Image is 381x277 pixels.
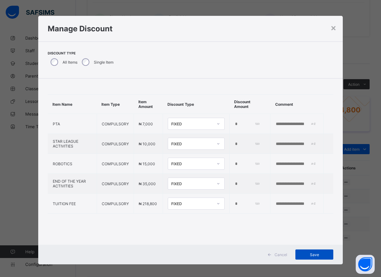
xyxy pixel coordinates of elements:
[134,95,163,114] th: Item Amount
[97,95,134,114] th: Item Type
[171,142,213,146] div: FIXED
[229,95,270,114] th: Discount Amount
[48,51,115,55] span: Discount Type
[48,134,97,154] td: STAR LEAGUE ACTIVITIES
[163,95,229,114] th: Discount Type
[270,95,324,114] th: Comment
[97,194,134,214] td: COMPULSORY
[139,142,155,146] span: ₦ 10,000
[94,60,113,65] label: Single Item
[97,134,134,154] td: COMPULSORY
[97,174,134,194] td: COMPULSORY
[171,181,213,186] div: FIXED
[139,161,155,166] span: ₦ 15,000
[171,161,213,166] div: FIXED
[300,252,329,257] span: Save
[139,122,153,126] span: ₦ 7,000
[97,154,134,174] td: COMPULSORY
[275,252,287,257] span: Cancel
[171,201,213,206] div: FIXED
[171,122,213,126] div: FIXED
[48,24,334,33] h1: Manage Discount
[139,201,157,206] span: ₦ 218,800
[330,22,336,33] div: ×
[63,60,77,65] label: All Items
[48,194,97,214] td: TUITION FEE
[48,154,97,174] td: ROBOTICS
[48,95,97,114] th: Item Name
[48,114,97,134] td: PTA
[356,255,375,274] button: Open asap
[48,174,97,194] td: END OF THE YEAR ACTIVITIES
[139,181,156,186] span: ₦ 35,000
[97,114,134,134] td: COMPULSORY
